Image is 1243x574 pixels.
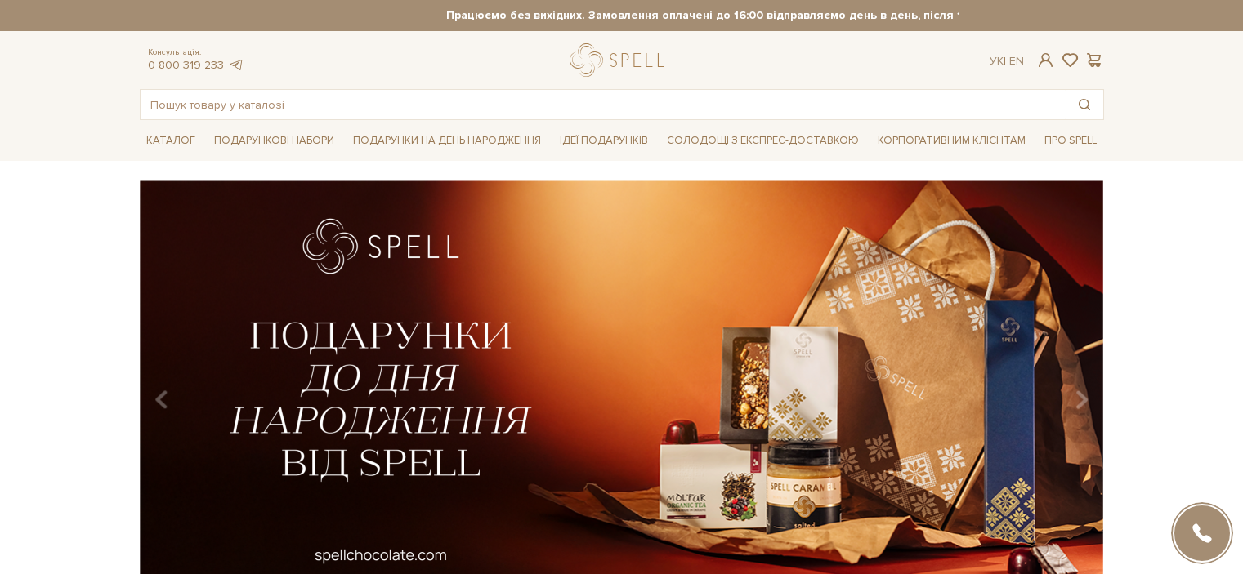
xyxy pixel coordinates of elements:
[347,128,548,154] span: Подарунки на День народження
[140,128,202,154] span: Каталог
[1038,128,1103,154] span: Про Spell
[228,58,244,72] a: telegram
[141,90,1066,119] input: Пошук товару у каталозі
[871,127,1032,154] a: Корпоративним клієнтам
[660,127,865,154] a: Солодощі з експрес-доставкою
[1009,54,1024,68] a: En
[148,47,244,58] span: Консультація:
[990,54,1024,69] div: Ук
[1004,54,1006,68] span: |
[208,128,341,154] span: Подарункові набори
[1066,90,1103,119] button: Пошук товару у каталозі
[553,128,655,154] span: Ідеї подарунків
[148,58,224,72] a: 0 800 319 233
